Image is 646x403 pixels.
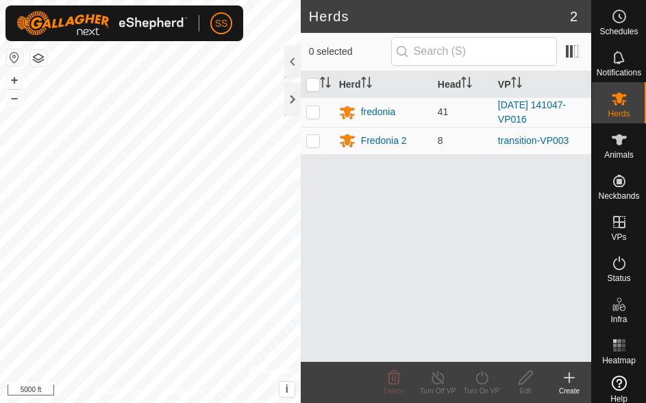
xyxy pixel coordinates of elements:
span: SS [215,16,228,31]
span: Herds [608,110,630,118]
span: Neckbands [598,192,639,200]
button: i [279,382,295,397]
th: Head [432,71,493,98]
input: Search (S) [391,37,557,66]
span: 8 [438,135,443,146]
img: Gallagher Logo [16,11,188,36]
span: Infra [610,315,627,323]
button: + [6,72,23,88]
span: 0 selected [309,45,391,59]
div: Create [547,386,591,396]
th: Herd [334,71,432,98]
span: 2 [570,6,577,27]
button: – [6,90,23,106]
span: Help [610,395,628,403]
div: Fredonia 2 [361,134,407,148]
a: [DATE] 141047-VP016 [498,99,566,125]
span: Schedules [599,27,638,36]
span: 41 [438,106,449,117]
button: Map Layers [30,50,47,66]
p-sorticon: Activate to sort [320,79,331,90]
span: Delete [384,387,404,395]
span: i [285,383,288,395]
div: fredonia [361,105,396,119]
div: Edit [504,386,547,396]
div: Turn Off VP [416,386,460,396]
span: Status [607,274,630,282]
span: VPs [611,233,626,241]
p-sorticon: Activate to sort [361,79,372,90]
p-sorticon: Activate to sort [511,79,522,90]
h2: Herds [309,8,570,25]
span: Animals [604,151,634,159]
button: Reset Map [6,49,23,66]
div: Turn On VP [460,386,504,396]
a: Privacy Policy [96,385,147,398]
a: Contact Us [164,385,204,398]
a: transition-VP003 [498,135,569,146]
p-sorticon: Activate to sort [461,79,472,90]
th: VP [493,71,591,98]
span: Heatmap [602,356,636,365]
span: Notifications [597,69,641,77]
